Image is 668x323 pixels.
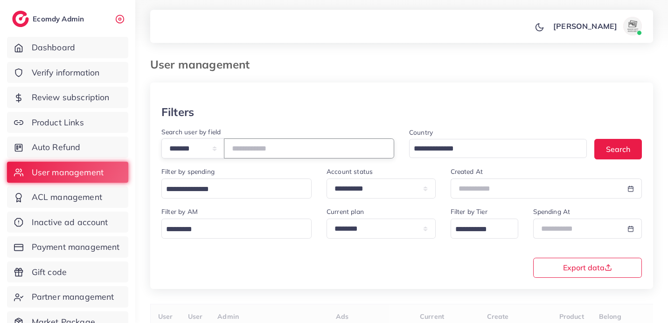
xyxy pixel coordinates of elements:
[163,182,299,197] input: Search for option
[32,266,67,278] span: Gift code
[623,17,642,35] img: avatar
[409,139,587,158] div: Search for option
[7,162,128,183] a: User management
[594,139,642,159] button: Search
[161,219,312,239] div: Search for option
[12,11,29,27] img: logo
[327,207,364,216] label: Current plan
[32,166,104,179] span: User management
[32,191,102,203] span: ACL management
[161,207,198,216] label: Filter by AM
[33,14,86,23] h2: Ecomdy Admin
[452,222,506,237] input: Search for option
[563,264,612,271] span: Export data
[7,137,128,158] a: Auto Refund
[161,167,215,176] label: Filter by spending
[161,179,312,199] div: Search for option
[163,222,299,237] input: Search for option
[32,67,100,79] span: Verify information
[7,186,128,208] a: ACL management
[12,11,86,27] a: logoEcomdy Admin
[161,127,221,137] label: Search user by field
[32,91,110,103] span: Review subscription
[7,212,128,233] a: Inactive ad account
[32,41,75,54] span: Dashboard
[327,167,373,176] label: Account status
[150,58,257,71] h3: User management
[451,207,487,216] label: Filter by Tier
[409,128,433,137] label: Country
[32,241,120,253] span: Payment management
[7,261,128,283] a: Gift code
[161,105,194,119] h3: Filters
[411,142,575,156] input: Search for option
[451,219,518,239] div: Search for option
[553,21,617,32] p: [PERSON_NAME]
[451,167,483,176] label: Created At
[7,87,128,108] a: Review subscription
[7,37,128,58] a: Dashboard
[32,141,81,153] span: Auto Refund
[533,258,642,278] button: Export data
[7,236,128,258] a: Payment management
[32,291,114,303] span: Partner management
[32,117,84,129] span: Product Links
[32,216,108,228] span: Inactive ad account
[548,17,646,35] a: [PERSON_NAME]avatar
[7,286,128,308] a: Partner management
[7,112,128,133] a: Product Links
[7,62,128,83] a: Verify information
[533,207,571,216] label: Spending At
